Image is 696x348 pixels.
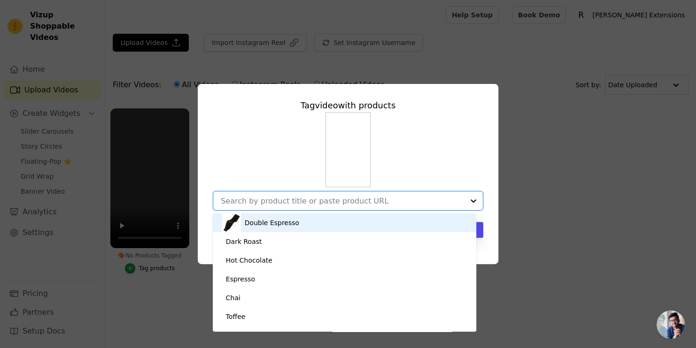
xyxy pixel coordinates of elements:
img: product thumbnail [222,213,241,232]
div: Double Espresso [245,218,299,227]
div: Tag video with products [213,99,483,112]
div: Hot Chocolate [226,256,272,265]
input: Search by product title or paste product URL [221,197,464,205]
div: Toffee [226,312,246,321]
div: Open chat [657,310,685,339]
div: Dark Roast [226,237,262,246]
div: Espresso [226,274,255,284]
div: Chai [226,293,240,303]
div: Light Roast [226,331,263,340]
